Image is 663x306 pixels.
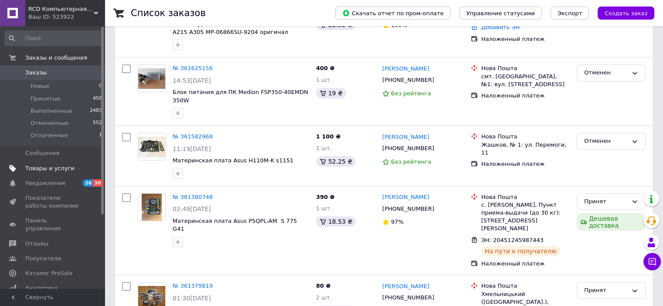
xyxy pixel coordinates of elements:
a: № 361379819 [173,282,213,289]
div: смт. [GEOGRAPHIC_DATA], №1: вул. [STREET_ADDRESS] [481,73,570,88]
span: [PHONE_NUMBER] [382,294,434,301]
span: 11:19[DATE] [173,145,211,152]
button: Управление статусами [459,7,542,20]
span: Покупатели [25,255,61,262]
div: 19 ₴ [316,88,346,98]
div: Ваш ID: 523922 [28,13,105,21]
div: Отменен [584,68,628,77]
span: 02:49[DATE] [173,205,211,212]
button: Скачать отчет по пром-оплате [335,7,451,20]
span: 0 [99,82,102,90]
a: Добавить ЭН [481,24,520,30]
div: с. [PERSON_NAME], Пункт приема-выдачи (до 30 кг): [STREET_ADDRESS][PERSON_NAME] [481,201,570,233]
span: Создать заказ [605,10,647,17]
span: 390 ₴ [316,194,335,200]
span: 1 шт. [316,145,332,151]
div: Наложенный платеж [481,160,570,168]
span: 01:30[DATE] [173,295,211,302]
span: RCD Компьютерная техника и комплектующие [28,5,94,13]
span: Сообщения [25,149,59,157]
span: Отмененные [31,119,68,127]
span: 14:53[DATE] [173,77,211,84]
div: Нова Пошта [481,193,570,201]
div: Принят [584,286,628,295]
span: Уведомления [25,179,65,187]
div: Дешевая доставка [577,213,646,231]
span: Товары и услуги [25,165,75,172]
span: 400 ₴ [316,65,335,71]
img: Фото товару [142,194,162,221]
button: Создать заказ [598,7,654,20]
a: № 361582968 [173,133,213,140]
h1: Список заказов [131,8,206,18]
img: Фото товару [138,137,165,157]
span: 1 шт. [316,205,332,212]
span: 2483 [90,107,102,115]
input: Поиск [4,30,103,46]
span: 1 [99,131,102,139]
span: 30 [93,179,103,187]
span: [PHONE_NUMBER] [382,205,434,212]
div: Нова Пошта [481,282,570,290]
a: Фото товару [138,64,166,92]
span: Каталог ProSale [25,269,72,277]
span: Панель управления [25,217,81,232]
span: Без рейтинга [391,90,431,97]
div: 18.53 ₴ [316,216,356,227]
span: Управление статусами [466,10,535,17]
a: № 361380748 [173,194,213,200]
span: 458 [93,95,102,103]
a: № 361625156 [173,65,213,71]
span: Оплаченные [31,131,68,139]
div: 52.25 ₴ [316,156,356,167]
span: Новые [31,82,50,90]
button: Чат с покупателем [643,253,661,270]
span: 1 100 ₴ [316,133,340,140]
div: Наложенный платеж [481,260,570,268]
a: Клавиатура Toshiba Satellite A300 A200 A205 A215 A305 MP-06866SU-9204 оригинал [173,20,306,35]
span: Аналитика [25,284,58,292]
span: 100% [391,22,407,28]
button: Экспорт [551,7,589,20]
span: [PHONE_NUMBER] [382,145,434,151]
div: На пути к получателю [481,246,560,256]
div: Наложенный платеж [481,35,570,43]
span: Без рейтинга [391,158,431,165]
div: Наложенный платеж [481,92,570,100]
span: 26 [83,179,93,187]
a: Материнская плата Asus H110M-K s1151 [173,157,293,164]
div: Нова Пошта [481,64,570,72]
span: ЭН: 20451245987443 [481,237,544,243]
span: 2 шт. [316,294,332,301]
a: Блок питания для ПК Medion FSP350-40EMDN 350W [173,89,308,104]
a: Фото товару [138,193,166,221]
span: Показатели работы компании [25,194,81,210]
a: [PERSON_NAME] [382,65,429,73]
div: Принят [584,197,628,206]
a: Создать заказ [589,10,654,16]
span: 1 шт. [316,77,332,83]
span: Скачать отчет по пром-оплате [342,9,444,17]
span: Экспорт [558,10,582,17]
div: Жашков, № 1: ул. Перемоги, 11 [481,141,570,157]
a: [PERSON_NAME] [382,133,429,141]
span: Отзывы [25,240,48,248]
span: Заказы [25,69,47,77]
span: Выполненные [31,107,72,115]
span: 80 ₴ [316,282,331,289]
a: [PERSON_NAME] [382,282,429,291]
span: 552 [93,119,102,127]
div: Нова Пошта [481,133,570,141]
img: Фото товару [138,68,165,89]
a: Материнская плата Asus P5QPL-AM S 775 G41 [173,218,297,232]
span: 97% [391,219,404,225]
span: Заказы и сообщения [25,54,87,62]
div: Отменен [584,137,628,146]
span: Принятые [31,95,61,103]
a: Фото товару [138,133,166,161]
a: [PERSON_NAME] [382,193,429,202]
